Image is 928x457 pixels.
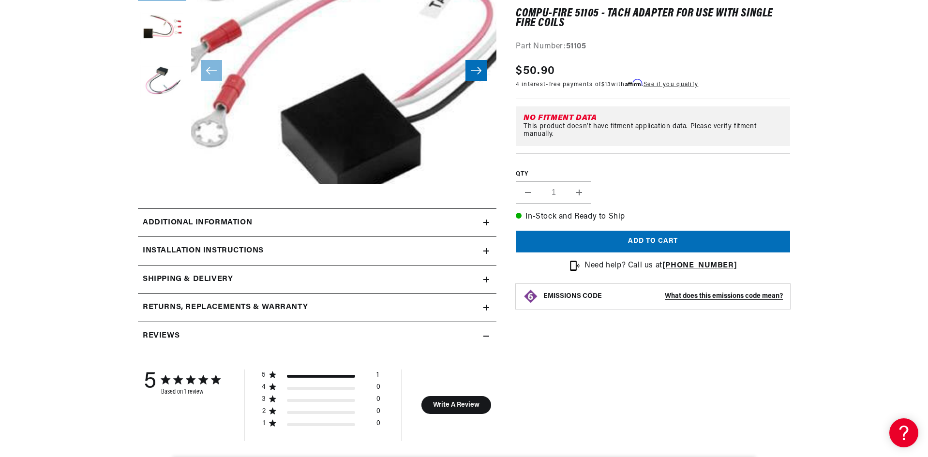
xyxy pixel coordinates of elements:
div: Part Number: [516,41,790,53]
div: 5 [144,369,156,396]
div: No Fitment Data [524,114,786,122]
label: QTY [516,170,790,178]
div: 0 [376,395,380,407]
a: See if you qualify - Learn more about Affirm Financing (opens in modal) [644,82,698,88]
span: Affirm [625,79,642,87]
button: Add to cart [516,231,790,253]
p: In-Stock and Ready to Ship [516,211,790,223]
button: Load image 2 in gallery view [138,5,186,54]
div: 1 [376,371,379,383]
div: 0 [376,419,380,431]
div: 3 [262,395,266,404]
h2: Shipping & Delivery [143,273,233,286]
span: $50.90 [516,62,555,80]
h2: Reviews [143,330,180,342]
a: [PHONE_NUMBER] [662,262,737,269]
button: Load image 3 in gallery view [138,59,186,107]
div: This product doesn't have fitment application data. Please verify fitment manually. [524,123,786,138]
div: 4 star by 0 reviews [262,383,380,395]
strong: EMISSIONS CODE [543,293,602,300]
button: Write A Review [421,396,491,414]
div: 3 star by 0 reviews [262,395,380,407]
div: 0 [376,407,380,419]
summary: Installation instructions [138,237,496,265]
div: 1 star by 0 reviews [262,419,380,431]
h2: Additional information [143,217,252,229]
div: 5 star by 1 reviews [262,371,380,383]
summary: Returns, Replacements & Warranty [138,294,496,322]
div: 2 [262,407,266,416]
div: Based on 1 review [161,388,220,396]
h2: Installation instructions [143,245,264,257]
div: 1 [262,419,266,428]
div: 4 [262,383,266,392]
img: Emissions code [523,289,539,305]
summary: Additional information [138,209,496,237]
p: 4 interest-free payments of with . [516,80,698,89]
strong: 51105 [566,43,586,50]
div: 2 star by 0 reviews [262,407,380,419]
h1: Compu-Fire 51105 - Tach Adapter for use with Single Fire Coils [516,9,790,29]
p: Need help? Call us at [584,260,737,272]
button: Slide right [465,60,487,81]
button: EMISSIONS CODEWhat does this emissions code mean? [543,293,783,301]
div: 5 [262,371,266,380]
strong: What does this emissions code mean? [665,293,783,300]
h2: Returns, Replacements & Warranty [143,301,308,314]
span: $13 [601,82,612,88]
summary: Reviews [138,322,496,350]
div: 0 [376,383,380,395]
summary: Shipping & Delivery [138,265,496,294]
button: Slide left [201,60,222,81]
